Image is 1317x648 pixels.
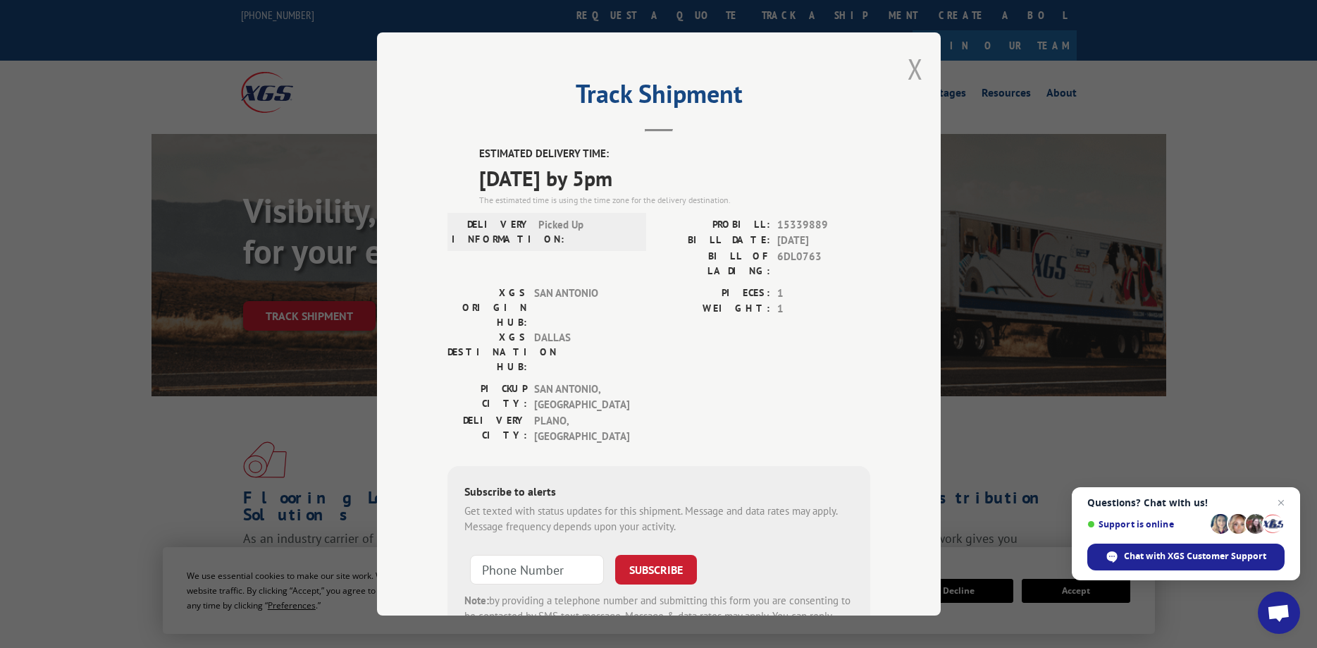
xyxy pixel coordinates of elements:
div: Get texted with status updates for this shipment. Message and data rates may apply. Message frequ... [464,503,853,535]
label: XGS DESTINATION HUB: [447,330,527,374]
span: 1 [777,286,870,302]
span: PLANO , [GEOGRAPHIC_DATA] [534,413,629,445]
label: BILL DATE: [659,233,770,249]
span: 6DL0763 [777,249,870,279]
span: DALLAS [534,330,629,374]
span: SAN ANTONIO [534,286,629,330]
label: DELIVERY INFORMATION: [452,217,531,247]
input: Phone Number [470,555,604,585]
span: Picked Up [538,217,633,247]
div: by providing a telephone number and submitting this form you are consenting to be contacted by SM... [464,593,853,641]
div: Subscribe to alerts [464,483,853,503]
div: Open chat [1258,592,1300,634]
button: SUBSCRIBE [615,555,697,585]
label: BILL OF LADING: [659,249,770,279]
strong: Note: [464,594,489,607]
span: 15339889 [777,217,870,233]
span: SAN ANTONIO , [GEOGRAPHIC_DATA] [534,381,629,413]
label: DELIVERY CITY: [447,413,527,445]
span: Support is online [1087,519,1206,530]
span: Questions? Chat with us! [1087,497,1285,508]
label: XGS ORIGIN HUB: [447,286,527,330]
h2: Track Shipment [447,84,870,111]
span: Chat with XGS Customer Support [1124,550,1266,563]
span: [DATE] by 5pm [479,162,870,194]
span: Close chat [1273,494,1290,511]
span: 1 [777,301,870,317]
div: The estimated time is using the time zone for the delivery destination. [479,194,870,207]
span: [DATE] [777,233,870,249]
label: PROBILL: [659,217,770,233]
button: Close modal [908,50,923,87]
label: PICKUP CITY: [447,381,527,413]
label: PIECES: [659,286,770,302]
label: ESTIMATED DELIVERY TIME: [479,146,870,162]
div: Chat with XGS Customer Support [1087,544,1285,570]
label: WEIGHT: [659,301,770,317]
